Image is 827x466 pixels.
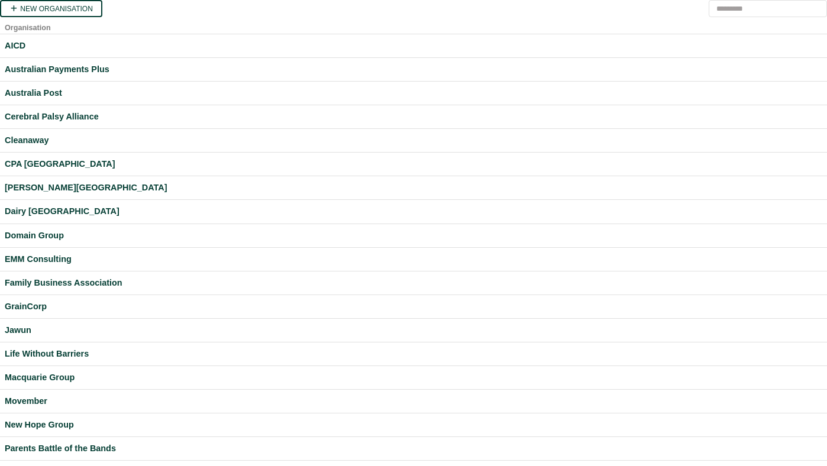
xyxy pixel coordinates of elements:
[5,205,822,218] a: Dairy [GEOGRAPHIC_DATA]
[5,229,822,242] a: Domain Group
[5,157,822,171] a: CPA [GEOGRAPHIC_DATA]
[5,371,822,384] a: Macquarie Group
[5,134,822,147] a: Cleanaway
[5,418,822,432] a: New Hope Group
[5,323,822,337] a: Jawun
[5,442,822,455] a: Parents Battle of the Bands
[5,347,822,361] a: Life Without Barriers
[5,276,822,290] a: Family Business Association
[5,181,822,195] a: [PERSON_NAME][GEOGRAPHIC_DATA]
[5,86,822,100] a: Australia Post
[5,300,822,313] a: GrainCorp
[5,253,822,266] a: EMM Consulting
[5,110,822,124] a: Cerebral Palsy Alliance
[5,39,822,53] a: AICD
[5,63,822,76] a: Australian Payments Plus
[5,394,822,408] a: Movember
